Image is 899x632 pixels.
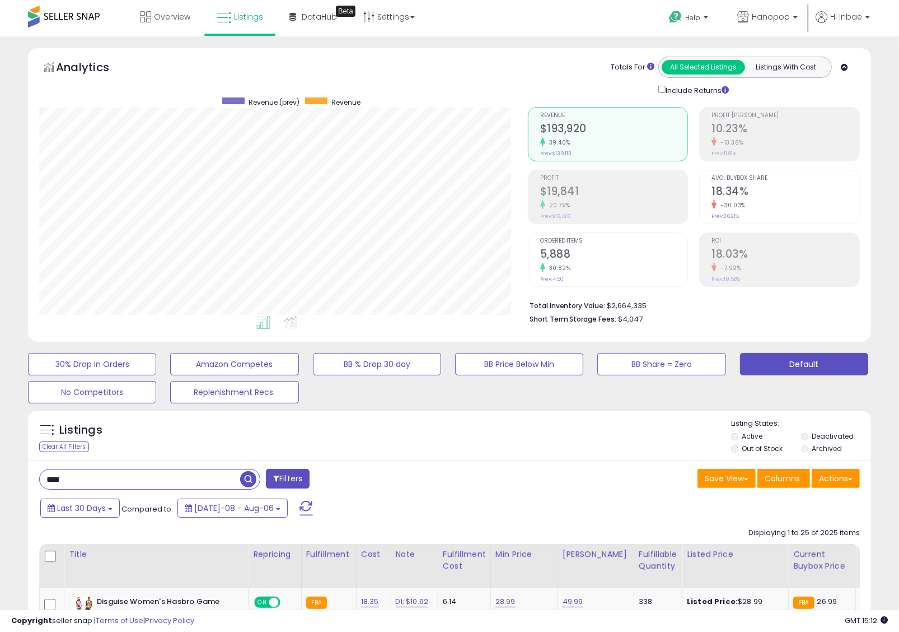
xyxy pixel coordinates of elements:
[711,238,859,244] span: ROI
[812,431,854,441] label: Deactivated
[687,597,780,607] div: $28.99
[234,11,263,22] span: Listings
[279,598,297,607] span: OFF
[745,60,828,75] button: Listings With Cost
[757,469,810,488] button: Columns
[812,444,842,453] label: Archived
[361,549,386,560] div: Cost
[711,248,859,263] h2: 18.03%
[154,11,190,22] span: Overview
[662,60,745,75] button: All Selected Listings
[455,353,583,375] button: BB Price Below Min
[170,381,298,403] button: Replenishment Recs.
[40,499,120,518] button: Last 30 Days
[331,97,360,107] span: Revenue
[302,11,337,22] span: DataHub
[121,504,173,514] span: Compared to:
[11,615,52,626] strong: Copyright
[816,11,870,36] a: Hi Inbae
[742,444,783,453] label: Out of Stock
[28,353,156,375] button: 30% Drop in Orders
[660,2,719,36] a: Help
[540,175,688,182] span: Profit
[619,314,643,324] span: $4,047
[597,353,725,375] button: BB Share = Zero
[69,549,244,560] div: Title
[639,549,677,572] div: Fulfillable Quantity
[57,503,106,514] span: Last 30 Days
[540,113,688,119] span: Revenue
[530,314,617,324] b: Short Term Storage Fees:
[361,596,379,607] a: 18.35
[266,469,310,489] button: Filters
[687,549,784,560] div: Listed Price
[396,596,429,607] a: DI; $10.62
[530,298,851,312] li: $2,664,335
[752,11,790,22] span: Hanopop
[540,248,688,263] h2: 5,888
[687,596,738,607] b: Listed Price:
[685,13,700,22] span: Help
[611,62,654,73] div: Totals For
[194,503,274,514] span: [DATE]-08 - Aug-06
[313,353,441,375] button: BB % Drop 30 day
[443,597,482,607] div: 6.14
[845,615,888,626] span: 2025-09-6 15:12 GMT
[540,185,688,200] h2: $19,841
[563,549,629,560] div: [PERSON_NAME]
[306,549,352,560] div: Fulfillment
[255,598,269,607] span: ON
[540,276,565,282] small: Prev: 4,501
[540,122,688,137] h2: $193,920
[711,185,859,200] h2: 18.34%
[249,97,299,107] span: Revenue (prev)
[563,596,583,607] a: 49.99
[639,597,673,607] div: 338
[711,122,859,137] h2: 10.23%
[697,469,756,488] button: Save View
[540,150,572,157] small: Prev: $139,113
[717,138,743,147] small: -13.38%
[177,499,288,518] button: [DATE]-08 - Aug-06
[717,201,746,210] small: -30.03%
[39,442,89,452] div: Clear All Filters
[170,353,298,375] button: Amazon Competes
[28,381,156,403] button: No Competitors
[56,59,131,78] h5: Analytics
[731,419,871,429] p: Listing States:
[812,469,860,488] button: Actions
[306,597,327,609] small: FBA
[668,10,682,24] i: Get Help
[793,597,814,609] small: FBA
[740,353,868,375] button: Default
[717,264,741,272] small: -7.92%
[530,301,606,310] b: Total Inventory Value:
[765,473,800,484] span: Columns
[59,422,102,438] h5: Listings
[711,213,739,220] small: Prev: 26.21%
[545,264,571,272] small: 30.82%
[830,11,862,22] span: Hi Inbae
[711,276,740,282] small: Prev: 19.58%
[540,213,571,220] small: Prev: $16,426
[97,597,233,631] b: Disguise Women's Hasbro Game Mr. Mrs. Potato Head Costume Kit, White/Pink/Red/Grey, One Size
[72,597,94,619] img: 51Ww9qj1tDL._SL40_.jpg
[711,113,859,119] span: Profit [PERSON_NAME]
[145,615,194,626] a: Privacy Policy
[650,83,742,96] div: Include Returns
[742,431,762,441] label: Active
[336,6,355,17] div: Tooltip anchor
[748,528,860,538] div: Displaying 1 to 25 of 2025 items
[443,549,486,572] div: Fulfillment Cost
[540,238,688,244] span: Ordered Items
[793,549,851,572] div: Current Buybox Price
[11,616,194,626] div: seller snap | |
[495,549,553,560] div: Min Price
[711,175,859,182] span: Avg. Buybox Share
[495,596,516,607] a: 28.99
[396,549,433,560] div: Note
[545,138,570,147] small: 39.40%
[711,150,736,157] small: Prev: 11.81%
[253,549,297,560] div: Repricing
[96,615,143,626] a: Terms of Use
